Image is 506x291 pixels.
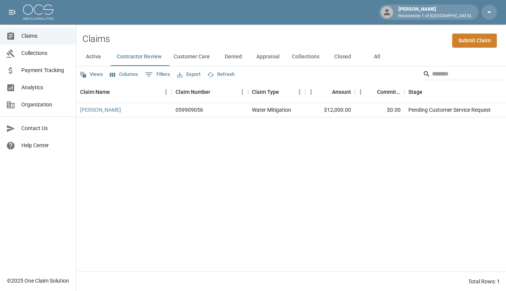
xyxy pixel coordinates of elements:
button: Sort [321,87,332,97]
h2: Claims [82,34,110,45]
button: Export [175,69,202,80]
div: Claim Name [76,81,172,103]
span: Payment Tracking [21,66,70,74]
div: $12,000.00 [305,103,355,117]
button: Menu [294,86,305,98]
button: Closed [326,48,360,66]
p: Restoration 1 of [GEOGRAPHIC_DATA] [398,13,471,19]
div: Claim Type [252,81,279,103]
div: Total Rows: 1 [468,278,500,285]
span: Help Center [21,141,70,150]
button: All [360,48,394,66]
button: Menu [160,86,172,98]
button: Menu [237,86,248,98]
div: Water Mitigation [252,106,291,114]
button: Views [78,69,105,80]
span: Organization [21,101,70,109]
div: dynamic tabs [76,48,506,66]
span: Claims [21,32,70,40]
div: Claim Number [172,81,248,103]
button: Contractor Review [111,48,168,66]
div: $0.00 [355,103,404,117]
button: Sort [210,87,221,97]
button: Refresh [205,69,237,80]
button: Appraisal [250,48,286,66]
span: Analytics [21,84,70,92]
button: Sort [279,87,290,97]
button: Customer Care [168,48,216,66]
span: Contact Us [21,124,70,132]
span: Collections [21,49,70,57]
img: ocs-logo-white-transparent.png [23,5,53,20]
button: Sort [110,87,121,97]
button: open drawer [5,5,20,20]
button: Sort [366,87,377,97]
div: Committed Amount [355,81,404,103]
div: Stage [408,81,422,103]
button: Collections [286,48,326,66]
div: © 2025 One Claim Solution [7,277,69,285]
a: Submit Claim [452,34,497,48]
div: Claim Number [176,81,210,103]
div: Pending Customer Service Request [408,106,491,114]
div: [PERSON_NAME] [395,5,474,19]
button: Show filters [143,69,172,81]
a: [PERSON_NAME] [80,106,121,114]
div: Amount [305,81,355,103]
div: Search [423,68,504,82]
div: 059909056 [176,106,203,114]
button: Select columns [108,69,140,80]
button: Menu [305,86,317,98]
div: Claim Name [80,81,110,103]
div: Claim Type [248,81,305,103]
button: Menu [355,86,366,98]
div: Amount [332,81,351,103]
button: Sort [422,87,433,97]
button: Denied [216,48,250,66]
button: Active [76,48,111,66]
div: Committed Amount [377,81,401,103]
